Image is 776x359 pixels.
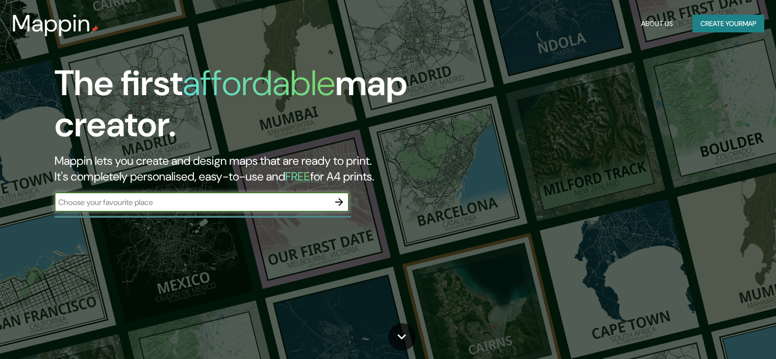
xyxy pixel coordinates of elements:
[54,153,443,184] h2: Mappin lets you create and design maps that are ready to print. It's completely personalised, eas...
[285,169,310,184] h5: FREE
[54,197,329,208] input: Choose your favourite place
[183,60,335,106] h1: affordable
[91,26,99,33] img: mappin-pin
[693,15,764,33] button: Create yourmap
[637,15,677,33] button: About Us
[54,63,443,153] h1: The first map creator.
[12,10,91,37] h3: Mappin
